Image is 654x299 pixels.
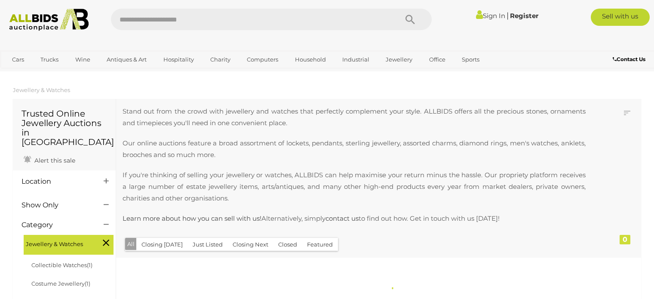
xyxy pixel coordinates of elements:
[389,9,432,30] button: Search
[5,9,93,31] img: Allbids.com.au
[302,238,338,251] button: Featured
[380,52,418,67] a: Jewellery
[510,12,538,20] a: Register
[21,201,91,209] h4: Show Only
[591,9,650,26] a: Sell with us
[26,237,90,249] span: Jewellery & Watches
[123,137,586,160] p: Our online auctions feature a broad assortment of lockets, pendants, sterling jewellery, assorted...
[21,178,91,185] h4: Location
[6,52,30,67] a: Cars
[325,214,359,222] a: contact us
[123,214,261,222] a: Learn more about how you can sell with us!
[21,153,77,166] a: Alert this sale
[456,52,485,67] a: Sports
[85,280,90,287] span: (1)
[507,11,509,20] span: |
[205,52,236,67] a: Charity
[32,157,75,164] span: Alert this sale
[227,238,273,251] button: Closing Next
[476,12,505,20] a: Sign In
[289,52,332,67] a: Household
[613,56,645,62] b: Contact Us
[158,52,200,67] a: Hospitality
[123,105,586,129] p: Stand out from the crowd with jewellery and watches that perfectly complement your style. ALLBIDS...
[123,213,586,224] p: Alternatively, simply to find out how. Get in touch with us [DATE]!
[101,52,152,67] a: Antiques & Art
[136,238,188,251] button: Closing [DATE]
[70,52,96,67] a: Wine
[424,52,451,67] a: Office
[21,221,91,229] h4: Category
[613,55,648,64] a: Contact Us
[35,52,64,67] a: Trucks
[125,238,137,250] button: All
[273,238,302,251] button: Closed
[31,280,90,287] a: Costume Jewellery(1)
[31,262,92,268] a: Collectible Watches(1)
[13,86,70,93] a: Jewellery & Watches
[21,109,107,147] h1: Trusted Online Jewellery Auctions in [GEOGRAPHIC_DATA]
[6,67,79,81] a: [GEOGRAPHIC_DATA]
[123,169,586,204] p: If you're thinking of selling your jewellery or watches, ALLBIDS can help maximise your return mi...
[187,238,228,251] button: Just Listed
[87,262,92,268] span: (1)
[620,235,630,244] div: 0
[241,52,284,67] a: Computers
[337,52,375,67] a: Industrial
